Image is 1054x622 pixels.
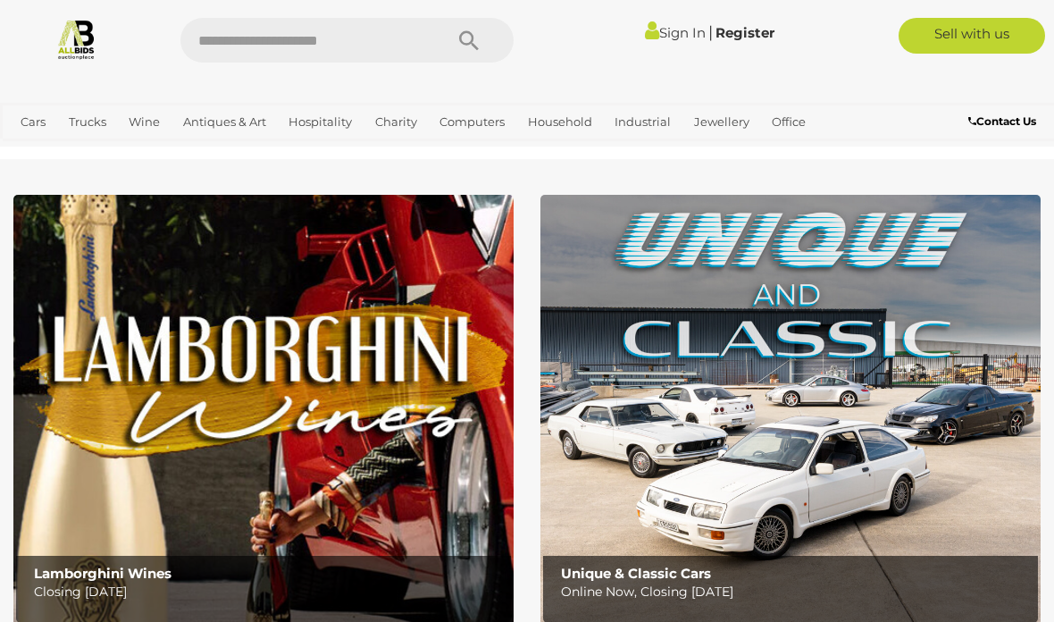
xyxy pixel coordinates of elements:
span: | [708,22,713,42]
a: Charity [368,107,424,137]
a: Antiques & Art [176,107,273,137]
a: Household [521,107,599,137]
a: Wine [121,107,167,137]
a: Jewellery [687,107,757,137]
a: Sell with us [899,18,1045,54]
a: [GEOGRAPHIC_DATA] [73,137,214,166]
p: Online Now, Closing [DATE] [561,581,1030,603]
a: Contact Us [968,112,1041,131]
a: Cars [13,107,53,137]
p: Closing [DATE] [34,581,503,603]
a: Sign In [645,24,706,41]
a: Industrial [607,107,678,137]
a: Computers [432,107,512,137]
a: Trucks [62,107,113,137]
a: Office [765,107,813,137]
a: Sports [13,137,64,166]
b: Lamborghini Wines [34,565,171,582]
b: Contact Us [968,114,1036,128]
b: Unique & Classic Cars [561,565,711,582]
a: Register [715,24,774,41]
img: Allbids.com.au [55,18,97,60]
a: Hospitality [281,107,359,137]
button: Search [424,18,514,63]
